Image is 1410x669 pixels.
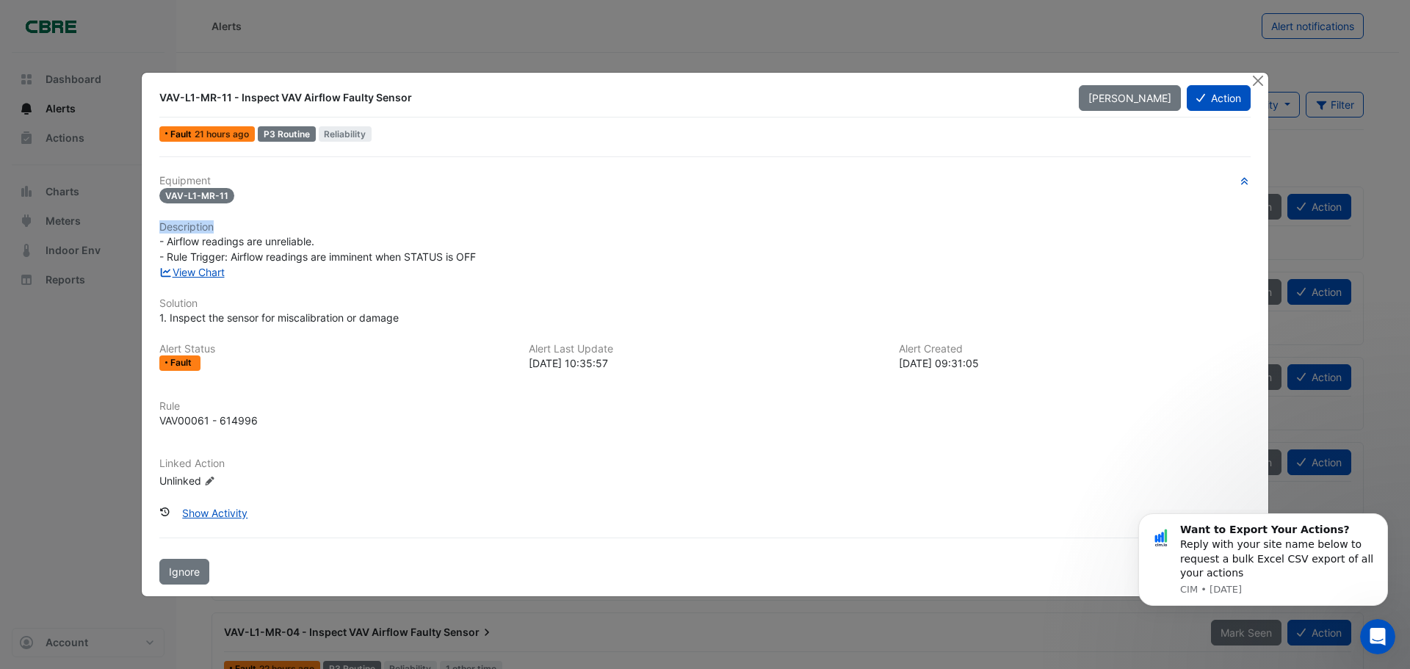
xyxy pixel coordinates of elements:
button: Ignore [159,559,209,585]
button: Show Activity [173,500,257,526]
h6: Linked Action [159,458,1251,470]
button: Action [1187,85,1251,111]
fa-icon: Edit Linked Action [204,475,215,486]
h6: Description [159,221,1251,234]
span: 1. Inspect the sensor for miscalibration or damage [159,311,399,324]
div: [DATE] 10:35:57 [529,355,881,371]
span: Fault [170,130,195,139]
h6: Rule [159,400,1251,413]
button: Close [1250,73,1265,88]
span: [PERSON_NAME] [1088,92,1171,104]
h6: Equipment [159,175,1251,187]
h6: Alert Status [159,343,511,355]
div: VAV00061 - 614996 [159,413,258,428]
div: VAV-L1-MR-11 - Inspect VAV Airflow Faulty Sensor [159,90,1061,105]
span: VAV-L1-MR-11 [159,188,234,203]
button: [PERSON_NAME] [1079,85,1181,111]
div: [DATE] 09:31:05 [899,355,1251,371]
span: Ignore [169,565,200,578]
span: Reliability [319,126,372,142]
h6: Alert Last Update [529,343,881,355]
h6: Alert Created [899,343,1251,355]
iframe: Intercom notifications message [1116,510,1410,662]
iframe: Intercom live chat [1360,619,1395,654]
span: - Airflow readings are unreliable. - Rule Trigger: Airflow readings are imminent when STATUS is OFF [159,235,476,263]
div: P3 Routine [258,126,316,142]
span: Mon 06-Oct-2025 10:35 AEDT [195,129,249,140]
h6: Solution [159,297,1251,310]
div: Unlinked [159,472,336,488]
span: Fault [170,358,195,367]
a: View Chart [159,266,225,278]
